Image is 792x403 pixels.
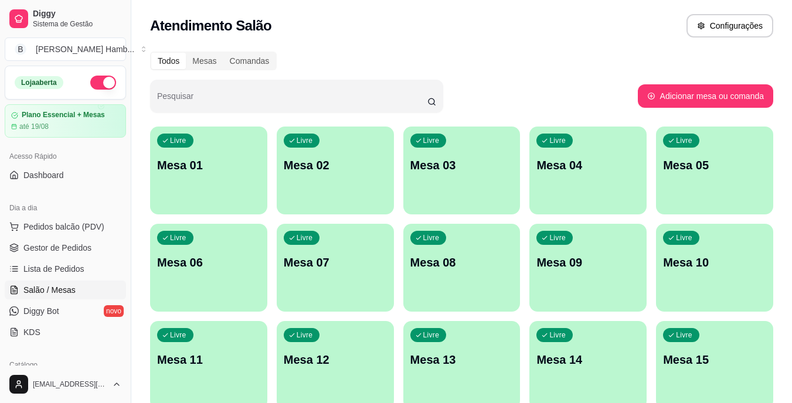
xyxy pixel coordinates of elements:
article: Plano Essencial + Mesas [22,111,105,119]
span: Lista de Pedidos [23,263,84,275]
button: LivreMesa 03 [403,127,521,214]
button: Configurações [686,14,773,37]
p: Mesa 11 [157,351,260,368]
button: LivreMesa 07 [277,224,394,312]
p: Livre [297,233,313,243]
p: Livre [170,330,186,340]
button: LivreMesa 02 [277,127,394,214]
p: Mesa 07 [284,254,387,271]
div: Todos [151,53,186,69]
span: Sistema de Gestão [33,19,121,29]
span: KDS [23,326,40,338]
p: Livre [549,136,566,145]
div: Dia a dia [5,199,126,217]
a: KDS [5,323,126,341]
button: Adicionar mesa ou comanda [638,84,773,108]
h2: Atendimento Salão [150,16,271,35]
span: Gestor de Pedidos [23,242,91,254]
p: Mesa 01 [157,157,260,173]
p: Mesa 03 [410,157,514,173]
article: até 19/08 [19,122,49,131]
span: Dashboard [23,169,64,181]
p: Mesa 09 [536,254,640,271]
p: Livre [170,136,186,145]
p: Mesa 02 [284,157,387,173]
a: Plano Essencial + Mesasaté 19/08 [5,104,126,138]
p: Livre [297,136,313,145]
button: LivreMesa 05 [656,127,773,214]
a: Salão / Mesas [5,281,126,299]
p: Mesa 10 [663,254,766,271]
p: Mesa 08 [410,254,514,271]
button: Pedidos balcão (PDV) [5,217,126,236]
button: LivreMesa 08 [403,224,521,312]
span: B [15,43,26,55]
span: Pedidos balcão (PDV) [23,221,104,233]
p: Livre [297,330,313,340]
button: LivreMesa 09 [529,224,647,312]
button: LivreMesa 01 [150,127,267,214]
p: Livre [676,330,692,340]
span: Salão / Mesas [23,284,76,296]
a: DiggySistema de Gestão [5,5,126,33]
p: Livre [423,136,440,145]
a: Gestor de Pedidos [5,238,126,257]
button: LivreMesa 04 [529,127,647,214]
p: Mesa 14 [536,351,640,368]
button: Select a team [5,37,126,61]
p: Livre [676,233,692,243]
p: Mesa 06 [157,254,260,271]
span: Diggy [33,9,121,19]
a: Lista de Pedidos [5,259,126,278]
a: Diggy Botnovo [5,302,126,320]
p: Livre [423,330,440,340]
div: Comandas [223,53,276,69]
div: Loja aberta [15,76,63,89]
p: Mesa 15 [663,351,766,368]
span: [EMAIL_ADDRESS][DOMAIN_NAME] [33,380,107,389]
div: Mesas [186,53,223,69]
p: Mesa 04 [536,157,640,173]
p: Livre [549,233,566,243]
p: Mesa 05 [663,157,766,173]
button: LivreMesa 06 [150,224,267,312]
span: Diggy Bot [23,305,59,317]
p: Livre [676,136,692,145]
p: Livre [170,233,186,243]
p: Livre [423,233,440,243]
button: [EMAIL_ADDRESS][DOMAIN_NAME] [5,370,126,398]
button: LivreMesa 10 [656,224,773,312]
div: Catálogo [5,356,126,374]
a: Dashboard [5,166,126,185]
div: Acesso Rápido [5,147,126,166]
div: [PERSON_NAME] Hamb ... [36,43,134,55]
button: Alterar Status [90,76,116,90]
p: Livre [549,330,566,340]
p: Mesa 13 [410,351,514,368]
p: Mesa 12 [284,351,387,368]
input: Pesquisar [157,95,427,107]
